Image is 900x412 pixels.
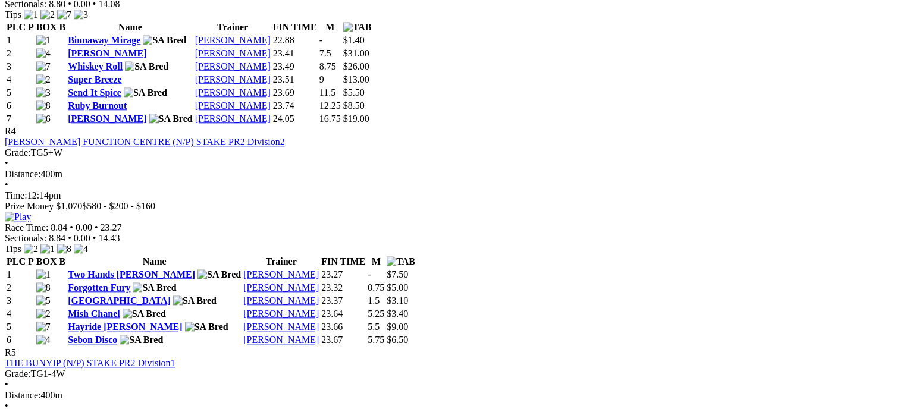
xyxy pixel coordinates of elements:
td: 3 [6,61,35,73]
img: 4 [36,48,51,59]
td: 23.74 [272,100,318,112]
td: 23.41 [272,48,318,59]
a: [PERSON_NAME] [243,295,319,306]
img: 2 [36,74,51,85]
div: 12:14pm [5,190,895,201]
a: [PERSON_NAME] [195,114,271,124]
span: • [68,233,71,243]
th: M [367,256,385,268]
td: 23.67 [321,334,366,346]
span: $5.50 [343,87,365,98]
td: 23.66 [321,321,366,333]
span: • [5,401,8,411]
span: $580 - $200 - $160 [82,201,155,211]
span: • [93,233,96,243]
a: [PERSON_NAME] [195,100,271,111]
td: 23.51 [272,74,318,86]
span: • [5,180,8,190]
td: 2 [6,282,35,294]
img: 1 [36,35,51,46]
td: 6 [6,334,35,346]
span: P [28,256,34,266]
span: Grade: [5,147,31,158]
text: 16.75 [319,114,341,124]
span: Tips [5,10,21,20]
text: 1.5 [368,295,380,306]
text: 5.75 [368,335,384,345]
td: 2 [6,48,35,59]
span: Distance: [5,390,40,400]
a: [PERSON_NAME] [243,322,319,332]
img: SA Bred [149,114,193,124]
span: $9.00 [387,322,408,332]
td: 23.64 [321,308,366,320]
span: $8.50 [343,100,365,111]
td: 6 [6,100,35,112]
span: • [70,222,73,232]
img: TAB [387,256,415,267]
th: FIN TIME [321,256,366,268]
span: $6.50 [387,335,408,345]
span: 8.84 [51,222,67,232]
span: $31.00 [343,48,369,58]
img: 7 [57,10,71,20]
span: $13.00 [343,74,369,84]
span: PLC [7,22,26,32]
text: 8.75 [319,61,336,71]
img: 8 [57,244,71,254]
a: [PERSON_NAME] [195,48,271,58]
th: Name [67,21,193,33]
text: 7.5 [319,48,331,58]
img: SA Bred [123,309,166,319]
span: • [5,379,8,389]
a: [GEOGRAPHIC_DATA] [68,295,171,306]
th: Name [67,256,242,268]
a: Two Hands [PERSON_NAME] [68,269,195,279]
img: 5 [36,295,51,306]
img: 1 [24,10,38,20]
img: Play [5,212,31,222]
span: $5.00 [387,282,408,293]
span: 14.43 [98,233,120,243]
a: Sebon Disco [68,335,117,345]
img: SA Bred [125,61,168,72]
span: R5 [5,347,16,357]
div: TG1-4W [5,369,895,379]
a: THE BUNYIP (N/P) STAKE PR2 Division1 [5,358,175,368]
span: • [5,158,8,168]
img: 7 [36,322,51,332]
text: 11.5 [319,87,335,98]
a: [PERSON_NAME] [195,87,271,98]
a: Ruby Burnout [68,100,127,111]
td: 22.88 [272,34,318,46]
td: 23.37 [321,295,366,307]
td: 23.32 [321,282,366,294]
td: 5 [6,321,35,333]
img: 4 [74,244,88,254]
td: 23.27 [321,269,366,281]
img: TAB [343,22,372,33]
td: 24.05 [272,113,318,125]
a: Binnaway Mirage [68,35,140,45]
text: 5.25 [368,309,384,319]
a: [PERSON_NAME] FUNCTION CENTRE (N/P) STAKE PR2 Division2 [5,137,285,147]
div: 400m [5,169,895,180]
th: FIN TIME [272,21,318,33]
td: 23.49 [272,61,318,73]
img: SA Bred [133,282,176,293]
a: [PERSON_NAME] [68,114,146,124]
span: $26.00 [343,61,369,71]
text: - [368,269,371,279]
td: 23.69 [272,87,318,99]
img: SA Bred [173,295,217,306]
a: Whiskey Roll [68,61,123,71]
a: Send It Spice [68,87,121,98]
span: Grade: [5,369,31,379]
th: M [319,21,341,33]
td: 1 [6,34,35,46]
text: 5.5 [368,322,380,332]
img: 1 [36,269,51,280]
img: SA Bred [185,322,228,332]
span: 0.00 [76,222,92,232]
a: [PERSON_NAME] [195,61,271,71]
